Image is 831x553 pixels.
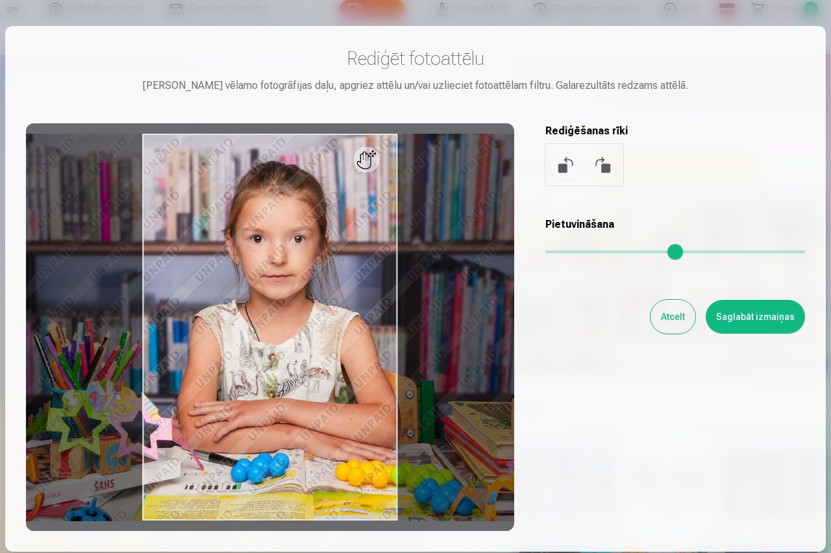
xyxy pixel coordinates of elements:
h5: Rediģēšanas rīki [545,123,805,139]
h3: Rediģēt fotoattēlu [26,47,805,70]
button: Saglabāt izmaiņas [706,300,805,334]
h5: Pietuvināšana [545,217,805,232]
button: Atcelt [651,300,695,334]
div: [PERSON_NAME] vēlamo fotogrāfijas daļu, apgriez attēlu un/vai uzlieciet fotoattēlam filtru. Galar... [26,78,805,93]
